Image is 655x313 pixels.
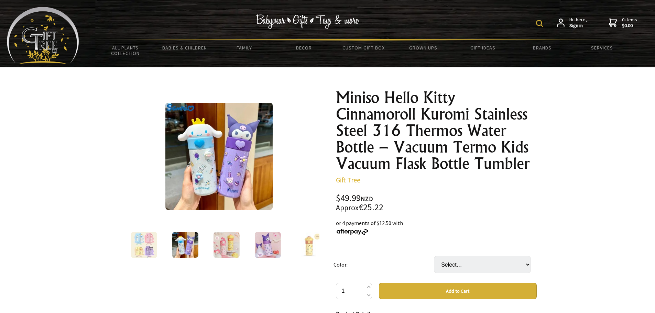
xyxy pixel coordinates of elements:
[155,41,215,55] a: Babies & Children
[213,232,239,258] img: Miniso Hello Kitty Cinnamoroll Kuromi Stainless Steel 316 Thermos Water Bottle – Vacuum Termo Kid...
[513,41,572,55] a: Brands
[215,41,274,55] a: Family
[254,232,281,258] img: Miniso Hello Kitty Cinnamoroll Kuromi Stainless Steel 316 Thermos Water Bottle – Vacuum Termo Kid...
[393,41,453,55] a: Grown Ups
[336,203,359,212] small: Approx
[165,103,273,210] img: Miniso Hello Kitty Cinnamoroll Kuromi Stainless Steel 316 Thermos Water Bottle – Vacuum Termo Kid...
[622,16,637,29] span: 0 items
[361,195,373,203] span: NZD
[172,232,198,258] img: Miniso Hello Kitty Cinnamoroll Kuromi Stainless Steel 316 Thermos Water Bottle – Vacuum Termo Kid...
[569,23,587,29] strong: Sign in
[7,7,79,64] img: Babyware - Gifts - Toys and more...
[336,176,360,184] a: Gift Tree
[569,17,587,29] span: Hi there,
[453,41,512,55] a: Gift Ideas
[131,232,157,258] img: Miniso Hello Kitty Cinnamoroll Kuromi Stainless Steel 316 Thermos Water Bottle – Vacuum Termo Kid...
[336,229,369,235] img: Afterpay
[557,17,587,29] a: Hi there,Sign in
[256,14,359,29] img: Babywear - Gifts - Toys & more
[622,23,637,29] strong: $0.00
[572,41,632,55] a: Services
[336,194,537,212] div: $49.99 €25.22
[536,20,543,27] img: product search
[336,89,537,172] h1: Miniso Hello Kitty Cinnamoroll Kuromi Stainless Steel 316 Thermos Water Bottle – Vacuum Termo Kid...
[609,17,637,29] a: 0 items$0.00
[96,41,155,60] a: All Plants Collection
[336,219,537,235] div: or 4 payments of $12.50 with
[334,246,434,283] td: Color:
[379,283,537,299] button: Add to Cart
[274,41,334,55] a: Decor
[296,232,322,258] img: Miniso Hello Kitty Cinnamoroll Kuromi Stainless Steel 316 Thermos Water Bottle – Vacuum Termo Kid...
[334,41,393,55] a: Custom Gift Box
